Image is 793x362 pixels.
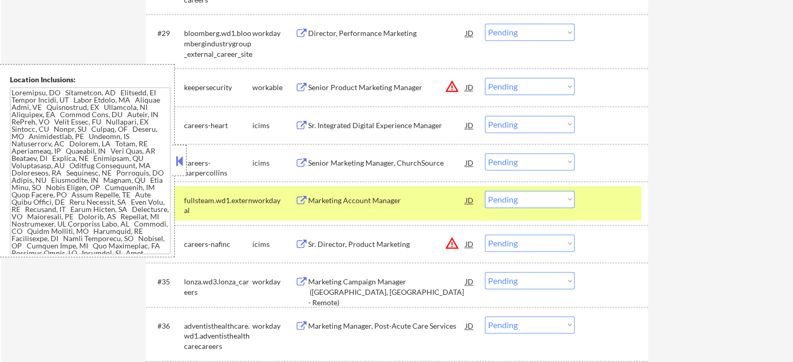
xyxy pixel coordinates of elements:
div: Location Inclusions: [10,74,170,85]
div: Director, Performance Marketing [308,28,466,39]
div: JD [465,23,475,42]
div: Sr. Integrated Digital Experience Manager [308,120,466,131]
div: Marketing Manager, Post-Acute Care Services [308,321,466,331]
div: #29 [157,28,176,39]
button: warning_amber [445,79,459,94]
div: workday [252,28,295,39]
div: icims [252,158,295,168]
div: workday [252,195,295,206]
div: careers-heart [184,120,252,131]
div: icims [252,120,295,131]
div: lonza.wd3.lonza_careers [184,277,252,297]
div: bloomberg.wd1.bloombergindustrygroup_external_career_site [184,28,252,59]
div: JD [465,272,475,291]
div: Sr. Director, Product Marketing [308,239,466,249]
div: JD [465,316,475,335]
div: careers-harpercollins [184,158,252,178]
div: JD [465,78,475,96]
div: fullsteam.wd1.external [184,195,252,216]
div: Marketing Campaign Manager ([GEOGRAPHIC_DATA], [GEOGRAPHIC_DATA] - Remote) [308,277,466,307]
div: Senior Marketing Manager, ChurchSource [308,158,466,168]
div: careers-nafinc [184,239,252,249]
div: icims [252,239,295,249]
div: #35 [157,277,176,287]
div: Marketing Account Manager [308,195,466,206]
div: Senior Product Marketing Manager [308,82,466,93]
button: warning_amber [445,236,459,251]
div: JD [465,234,475,253]
div: workable [252,82,295,93]
div: JD [465,116,475,134]
div: #36 [157,321,176,331]
div: JD [465,153,475,172]
div: adventisthealthcare.wd1.adventisthealthcarecareers [184,321,252,352]
div: keepersecurity [184,82,252,93]
div: workday [252,321,295,331]
div: JD [465,191,475,209]
div: workday [252,277,295,287]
